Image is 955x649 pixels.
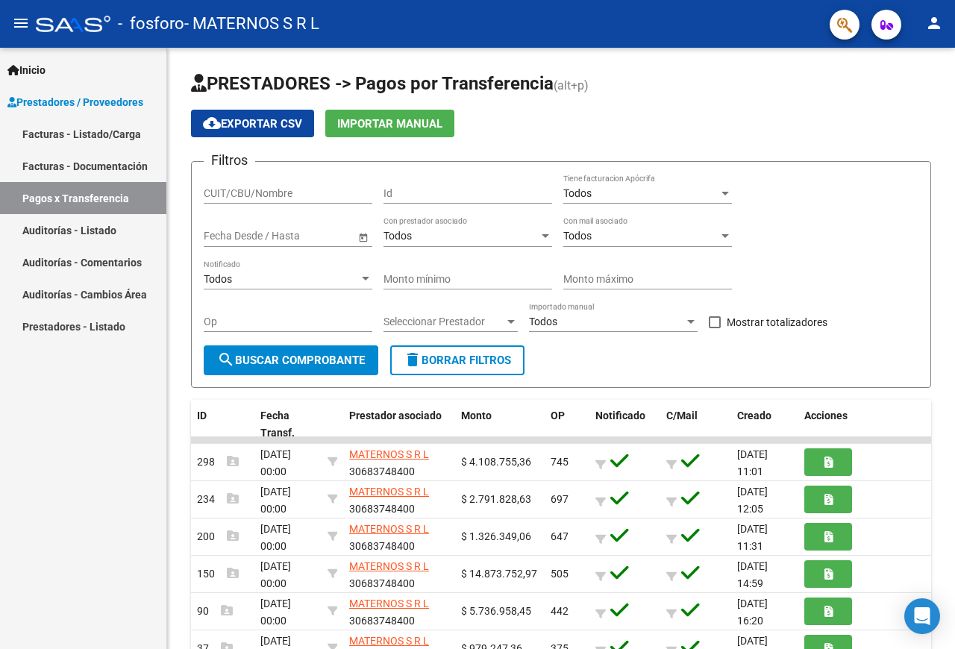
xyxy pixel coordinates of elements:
span: [DATE] 12:05 [737,486,768,515]
span: Todos [563,230,592,242]
span: 647 [551,530,569,542]
mat-icon: delete [404,351,422,369]
button: Buscar Comprobante [204,345,378,375]
button: Open calendar [355,229,371,245]
datatable-header-cell: Acciones [798,400,933,449]
mat-icon: cloud_download [203,114,221,132]
span: Monto [461,410,492,421]
datatable-header-cell: Creado [731,400,798,449]
span: Buscar Comprobante [217,354,365,367]
span: - fosforo [118,7,184,40]
span: Creado [737,410,771,421]
span: MATERNOS S R L [349,560,429,572]
input: Fecha inicio [204,230,258,242]
span: Mostrar totalizadores [727,313,827,331]
span: Todos [383,230,412,242]
span: C/Mail [666,410,698,421]
span: - MATERNOS S R L [184,7,319,40]
span: $ 14.873.752,97 [461,568,537,580]
span: 30683748400 [349,448,429,477]
span: $ 4.108.755,36 [461,456,531,468]
span: [DATE] 00:00 [260,448,291,477]
div: Open Intercom Messenger [904,598,940,634]
span: $ 1.326.349,06 [461,530,531,542]
span: 442 [551,605,569,617]
span: Borrar Filtros [404,354,511,367]
span: [DATE] 00:00 [260,598,291,627]
span: 234 [197,493,239,505]
span: 200 [197,530,239,542]
span: [DATE] 00:00 [260,486,291,515]
datatable-header-cell: Notificado [589,400,660,449]
datatable-header-cell: Monto [455,400,545,449]
mat-icon: search [217,351,235,369]
span: 505 [551,568,569,580]
span: Prestadores / Proveedores [7,94,143,110]
h3: Filtros [204,150,255,171]
span: Acciones [804,410,848,421]
span: Fecha Transf. [260,410,295,439]
span: [DATE] 11:01 [737,448,768,477]
span: MATERNOS S R L [349,486,429,498]
span: [DATE] 00:00 [260,560,291,589]
span: 30683748400 [349,486,429,515]
mat-icon: menu [12,14,30,32]
button: Importar Manual [325,110,454,137]
span: [DATE] 00:00 [260,523,291,552]
mat-icon: person [925,14,943,32]
span: 90 [197,605,233,617]
span: $ 2.791.828,63 [461,493,531,505]
span: 298 [197,456,239,468]
span: 150 [197,568,239,580]
span: [DATE] 11:31 [737,523,768,552]
span: [DATE] 16:20 [737,598,768,627]
span: Todos [529,316,557,327]
span: Todos [563,187,592,199]
span: MATERNOS S R L [349,523,429,535]
span: OP [551,410,565,421]
span: Inicio [7,62,46,78]
span: Prestador asociado [349,410,442,421]
span: Seleccionar Prestador [383,316,504,328]
span: Exportar CSV [203,117,302,131]
input: Fecha fin [271,230,344,242]
span: Todos [204,273,232,285]
span: 745 [551,456,569,468]
datatable-header-cell: ID [191,400,254,449]
span: [DATE] 14:59 [737,560,768,589]
span: MATERNOS S R L [349,448,429,460]
span: Importar Manual [337,117,442,131]
datatable-header-cell: Prestador asociado [343,400,455,449]
datatable-header-cell: Fecha Transf. [254,400,322,449]
span: ID [197,410,207,421]
span: PRESTADORES -> Pagos por Transferencia [191,73,554,94]
span: (alt+p) [554,78,589,93]
button: Borrar Filtros [390,345,525,375]
span: MATERNOS S R L [349,598,429,609]
span: Notificado [595,410,645,421]
span: $ 5.736.958,45 [461,605,531,617]
button: Exportar CSV [191,110,314,137]
datatable-header-cell: OP [545,400,589,449]
span: 30683748400 [349,523,429,552]
span: MATERNOS S R L [349,635,429,647]
span: 697 [551,493,569,505]
span: 30683748400 [349,560,429,589]
span: 30683748400 [349,598,429,627]
datatable-header-cell: C/Mail [660,400,731,449]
